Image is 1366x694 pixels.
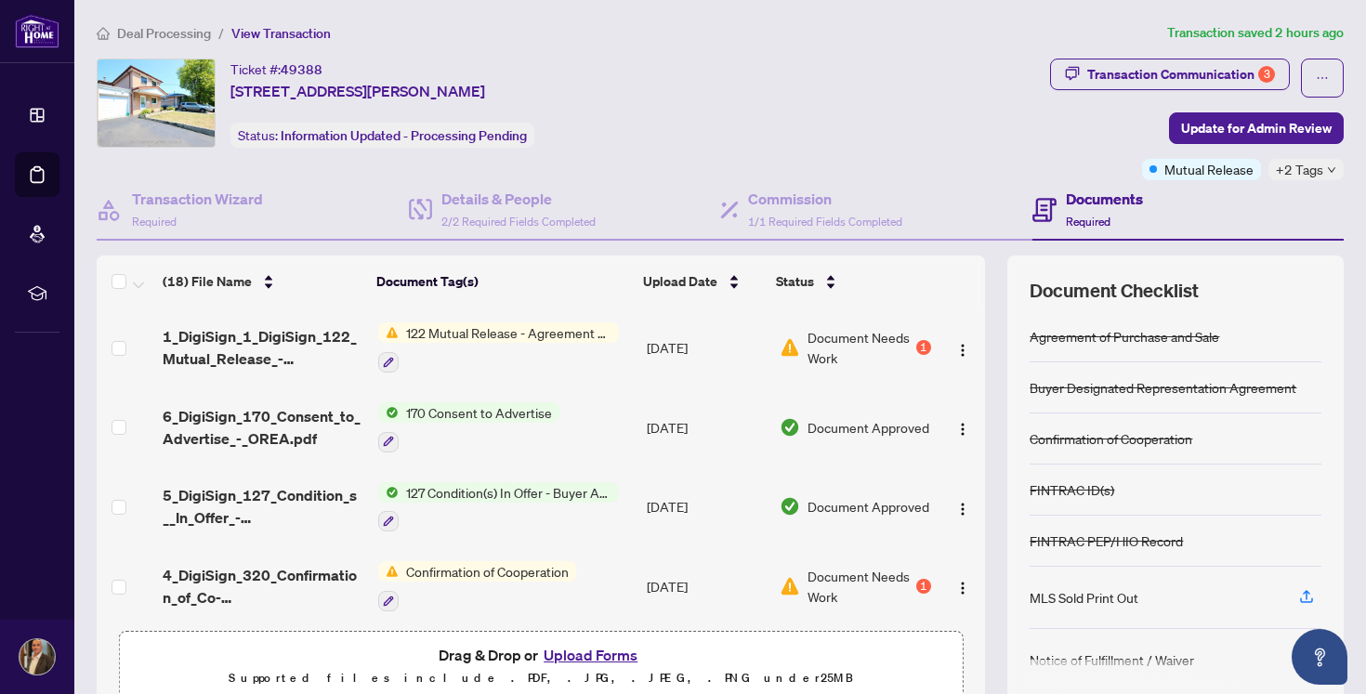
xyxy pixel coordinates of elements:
span: Update for Admin Review [1181,113,1332,143]
td: [DATE] [639,387,772,467]
td: [DATE] [639,308,772,387]
th: Document Tag(s) [369,255,637,308]
img: Status Icon [378,561,399,582]
span: Upload Date [643,271,717,292]
img: Profile Icon [20,639,55,674]
span: 5_DigiSign_127_Condition_s__In_Offer_-_Buyer_Acknowledgement_-_PropTx-[PERSON_NAME].pdf [163,484,362,529]
div: Ticket #: [230,59,322,80]
span: 4_DigiSign_320_Confirmation_of_Co-operation_and_Representation_-_Buyer_Seller_-_PropTx-[PERSON_NA... [163,564,362,609]
h4: Documents [1066,188,1143,210]
button: Logo [948,333,978,362]
span: (18) File Name [163,271,252,292]
li: / [218,22,224,44]
span: 6_DigiSign_170_Consent_to_Advertise_-_OREA.pdf [163,405,362,450]
img: Status Icon [378,402,399,423]
span: Information Updated - Processing Pending [281,127,527,144]
span: Deal Processing [117,25,211,42]
img: Document Status [780,337,800,358]
button: Open asap [1292,629,1347,685]
span: 1/1 Required Fields Completed [748,215,902,229]
th: Upload Date [636,255,768,308]
span: Document Approved [808,496,929,517]
button: Logo [948,571,978,601]
img: Logo [955,343,970,358]
img: Logo [955,502,970,517]
button: Update for Admin Review [1169,112,1344,144]
td: [DATE] [639,467,772,547]
article: Transaction saved 2 hours ago [1167,22,1344,44]
span: 170 Consent to Advertise [399,402,559,423]
div: Notice of Fulfillment / Waiver [1030,649,1194,670]
button: Upload Forms [538,643,643,667]
span: 1_DigiSign_1_DigiSign_122_Mutual_Release_-_Agreement_of_Purchase_and_Sale_-_OREA.pdf [163,325,362,370]
p: Supported files include .PDF, .JPG, .JPEG, .PNG under 25 MB [131,667,951,689]
span: [STREET_ADDRESS][PERSON_NAME] [230,80,485,102]
div: FINTRAC PEP/HIO Record [1030,530,1183,551]
img: Document Status [780,576,800,596]
img: IMG-W12348154_1.jpg [98,59,215,147]
button: Status Icon170 Consent to Advertise [378,402,559,452]
button: Status IconConfirmation of Cooperation [378,561,576,611]
span: 127 Condition(s) In Offer - Buyer Acknowledgement [399,482,619,503]
button: Logo [948,491,978,521]
span: 2/2 Required Fields Completed [441,215,596,229]
button: Logo [948,412,978,442]
span: ellipsis [1316,72,1329,85]
div: 1 [916,340,931,355]
div: Status: [230,123,534,148]
span: Status [776,271,814,292]
span: home [97,27,110,40]
div: Agreement of Purchase and Sale [1030,326,1219,347]
span: Drag & Drop or [439,643,643,667]
img: Document Status [780,417,800,438]
th: Status [768,255,934,308]
td: [DATE] [639,546,772,626]
span: 122 Mutual Release - Agreement of Purchase and Sale [399,322,619,343]
span: Document Needs Work [808,327,913,368]
button: Status Icon122 Mutual Release - Agreement of Purchase and Sale [378,322,619,373]
div: Confirmation of Cooperation [1030,428,1192,449]
img: Logo [955,581,970,596]
span: 49388 [281,61,322,78]
span: down [1327,165,1336,175]
button: Status Icon127 Condition(s) In Offer - Buyer Acknowledgement [378,482,619,532]
span: Document Checklist [1030,278,1199,304]
img: Status Icon [378,322,399,343]
span: Required [1066,215,1110,229]
div: MLS Sold Print Out [1030,587,1138,608]
div: 3 [1258,66,1275,83]
span: +2 Tags [1276,159,1323,180]
img: Status Icon [378,482,399,503]
span: Mutual Release [1164,159,1254,179]
h4: Commission [748,188,902,210]
div: Transaction Communication [1087,59,1275,89]
th: (18) File Name [155,255,369,308]
span: Confirmation of Cooperation [399,561,576,582]
div: FINTRAC ID(s) [1030,479,1114,500]
span: View Transaction [231,25,331,42]
div: 1 [916,579,931,594]
div: Buyer Designated Representation Agreement [1030,377,1296,398]
img: Logo [955,422,970,437]
span: Document Approved [808,417,929,438]
span: Required [132,215,177,229]
h4: Transaction Wizard [132,188,263,210]
button: Transaction Communication3 [1050,59,1290,90]
img: logo [15,14,59,48]
span: Document Needs Work [808,566,913,607]
img: Document Status [780,496,800,517]
h4: Details & People [441,188,596,210]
